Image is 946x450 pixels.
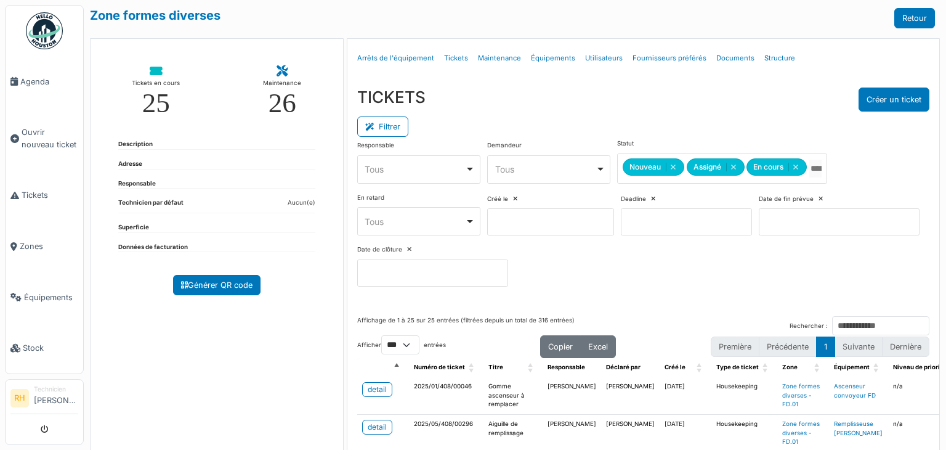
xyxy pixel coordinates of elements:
a: Utilisateurs [580,44,628,73]
span: Équipements [24,292,78,303]
a: Maintenance [473,44,526,73]
dt: Responsable [118,179,156,189]
td: [PERSON_NAME] [601,377,660,415]
span: Type de ticket: Activate to sort [762,358,770,377]
a: Agenda [6,56,83,107]
input: Tous [809,160,822,178]
a: Ascenseur convoyeur FD [834,383,876,399]
td: Gomme ascenseur à remplacer [483,377,543,415]
button: Remove item: 'new' [666,163,680,171]
span: Titre [488,364,503,370]
label: Deadline [621,195,646,204]
select: Afficherentrées [381,335,419,354]
h3: TICKETS [357,88,426,107]
li: [PERSON_NAME] [34,385,78,411]
div: Nouveau [623,158,684,176]
div: Technicien [34,385,78,394]
span: Titre: Activate to sort [528,358,535,377]
button: Remove item: 'ongoing' [788,163,802,171]
div: Tickets en cours [132,77,180,89]
dt: Technicien par défaut [118,198,184,213]
span: Tickets [22,189,78,201]
dt: Superficie [118,223,149,232]
dt: Description [118,140,153,149]
a: Équipements [6,272,83,323]
td: [PERSON_NAME] [543,377,601,415]
div: Affichage de 1 à 25 sur 25 entrées (filtrées depuis un total de 316 entrées) [357,316,575,335]
img: Badge_color-CXgf-gQk.svg [26,12,63,49]
a: Générer QR code [173,275,261,295]
a: Retour [894,8,935,28]
a: detail [362,420,392,435]
a: Tickets en cours 25 [122,56,190,127]
div: Tous [365,215,465,228]
button: Remove item: 'assigned' [726,163,740,171]
div: 26 [269,89,296,117]
div: detail [368,384,387,395]
div: Maintenance [263,77,301,89]
label: Responsable [357,141,394,150]
a: Arrêts de l'équipement [352,44,439,73]
dt: Données de facturation [118,243,188,252]
span: Agenda [20,76,78,88]
span: Ouvrir nouveau ticket [22,126,78,150]
a: Stock [6,323,83,374]
li: RH [10,389,29,407]
div: Tous [365,163,465,176]
span: Créé le [665,364,685,370]
span: Excel [588,342,608,351]
span: Stock [23,342,78,354]
a: Tickets [6,170,83,221]
div: Assigné [687,158,745,176]
a: Ouvrir nouveau ticket [6,107,83,170]
div: detail [368,422,387,433]
button: Filtrer [357,117,408,137]
span: Type de ticket [716,364,759,370]
label: En retard [357,194,384,203]
span: Zone: Activate to sort [814,358,822,377]
span: Équipement: Activate to sort [873,358,881,377]
td: 2025/01/408/00046 [409,377,483,415]
a: Structure [759,44,800,73]
span: Créé le: Activate to sort [697,358,704,377]
td: [DATE] [660,377,711,415]
button: 1 [816,337,835,357]
label: Afficher entrées [357,335,446,354]
button: Excel [580,335,616,358]
a: Équipements [526,44,580,73]
button: Créer un ticket [859,88,929,112]
a: Zones [6,221,83,272]
a: Documents [711,44,759,73]
a: Remplisseuse [PERSON_NAME] [834,420,883,436]
label: Créé le [487,195,508,204]
label: Rechercher : [790,322,828,331]
a: Zone formes diverses [90,8,220,23]
span: Copier [548,342,573,351]
span: Numéro de ticket [414,364,465,370]
nav: pagination [711,337,929,357]
div: Tous [495,163,596,176]
dd: Aucun(e) [288,198,315,208]
a: Zone formes diverses - FD.01 [782,383,820,407]
span: Déclaré par [606,364,641,370]
a: RH Technicien[PERSON_NAME] [10,385,78,414]
a: Zone formes diverses - FD.01 [782,420,820,445]
a: Maintenance 26 [253,56,312,127]
label: Demandeur [487,141,522,150]
div: 25 [142,89,170,117]
label: Statut [617,139,634,149]
label: Date de fin prévue [759,195,814,204]
span: Zone [782,364,798,370]
span: Zones [20,240,78,252]
a: Fournisseurs préférés [628,44,711,73]
div: En cours [746,158,807,176]
span: Numéro de ticket: Activate to sort [469,358,476,377]
span: Responsable [548,364,585,370]
button: Copier [540,335,581,358]
td: Housekeeping [711,377,777,415]
dt: Adresse [118,160,142,169]
a: detail [362,382,392,397]
a: Tickets [439,44,473,73]
span: Équipement [834,364,870,370]
span: Niveau de priorité [893,364,946,370]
